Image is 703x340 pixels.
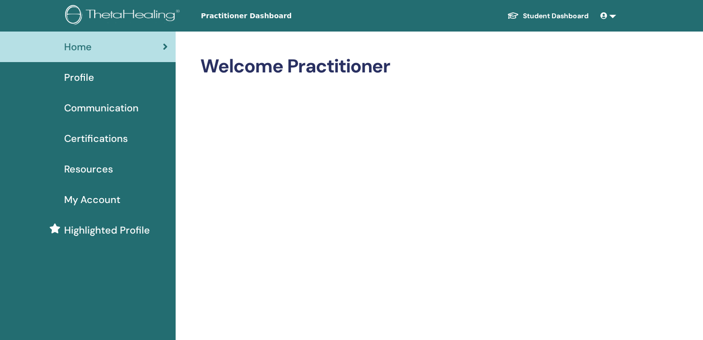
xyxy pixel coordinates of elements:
span: Highlighted Profile [64,223,150,238]
img: graduation-cap-white.svg [507,11,519,20]
span: Certifications [64,131,128,146]
span: Profile [64,70,94,85]
span: Practitioner Dashboard [201,11,349,21]
a: Student Dashboard [499,7,596,25]
span: Communication [64,101,139,115]
span: Home [64,39,92,54]
span: Resources [64,162,113,176]
img: logo.png [65,5,183,27]
span: My Account [64,192,120,207]
h2: Welcome Practitioner [200,55,614,78]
